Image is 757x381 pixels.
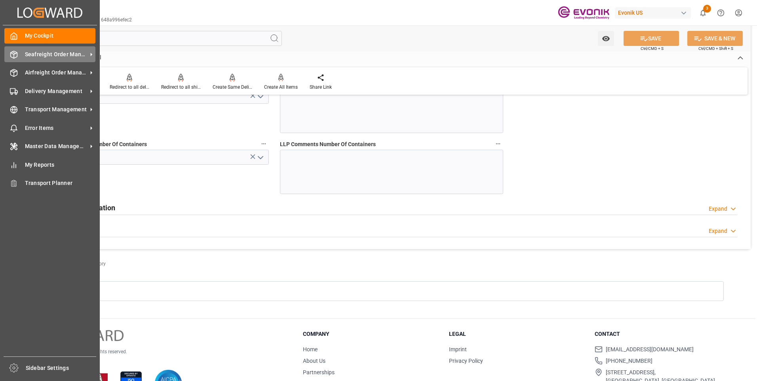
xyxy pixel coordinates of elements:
[254,151,266,164] button: open menu
[449,358,483,364] a: Privacy Policy
[303,346,318,352] a: Home
[110,84,149,91] div: Redirect to all deliveries
[606,345,694,354] span: [EMAIL_ADDRESS][DOMAIN_NAME]
[25,179,96,187] span: Transport Planner
[25,161,96,169] span: My Reports
[303,369,335,375] a: Partnerships
[598,31,614,46] button: open menu
[25,105,87,114] span: Transport Management
[712,4,730,22] button: Help Center
[25,32,96,40] span: My Cockpit
[703,5,711,13] span: 3
[303,330,439,338] h3: Company
[303,358,325,364] a: About Us
[280,140,376,149] span: LLP Comments Number Of Containers
[624,31,679,46] button: SAVE
[26,364,97,372] span: Sidebar Settings
[264,84,298,91] div: Create All Items
[254,90,266,103] button: open menu
[4,28,95,44] a: My Cockpit
[25,87,87,95] span: Delivery Management
[4,175,95,191] a: Transport Planner
[25,69,87,77] span: Airfreight Order Management
[694,4,712,22] button: show 3 new notifications
[698,46,733,51] span: Ctrl/CMD + Shift + S
[36,31,282,46] input: Search Fields
[25,142,87,150] span: Master Data Management
[558,6,609,20] img: Evonik-brand-mark-Deep-Purple-RGB.jpeg_1700498283.jpeg
[709,205,727,213] div: Expand
[259,139,269,149] button: Challenge Status Number Of Containers
[493,139,503,149] button: LLP Comments Number Of Containers
[449,330,585,338] h3: Legal
[615,5,694,20] button: Evonik US
[52,348,283,355] p: © 2025 Logward. All rights reserved.
[25,50,87,59] span: Seafreight Order Management
[449,346,467,352] a: Imprint
[25,124,87,132] span: Error Items
[615,7,691,19] div: Evonik US
[52,355,283,362] p: Version 1.1.132
[709,227,727,235] div: Expand
[310,84,332,91] div: Share Link
[595,330,731,338] h3: Contact
[641,46,664,51] span: Ctrl/CMD + S
[687,31,743,46] button: SAVE & NEW
[4,157,95,172] a: My Reports
[161,84,201,91] div: Redirect to all shipments
[606,357,652,365] span: [PHONE_NUMBER]
[213,84,252,91] div: Create Same Delivery Date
